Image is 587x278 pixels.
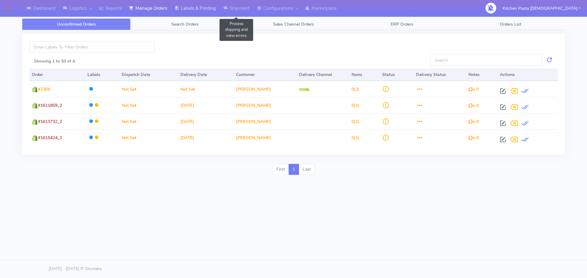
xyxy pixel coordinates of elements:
[468,135,478,141] i: x 0
[119,129,178,146] td: Not Set
[352,119,360,125] span: (1)
[234,69,297,81] th: Customer
[171,21,199,27] span: Search Orders
[352,103,354,108] span: 0
[352,119,354,125] span: 0
[414,69,466,81] th: Delivery Status
[352,86,360,92] span: (2)
[234,113,297,129] td: [PERSON_NAME]
[119,97,178,113] td: Not Set
[234,129,297,146] td: [PERSON_NAME]
[468,119,478,125] i: x 0
[34,58,75,64] label: Showing 1 to 50 of 4
[349,69,380,81] th: Items
[178,129,234,146] td: [DATE]
[352,103,360,108] span: (1)
[57,21,96,27] span: Unconfirmed Orders
[29,69,85,81] th: Order
[178,69,234,81] th: Delivery Date
[85,69,119,81] th: Labels
[273,21,314,27] span: Sales Channel Orders
[178,97,234,113] td: [DATE]
[468,86,478,92] i: x 0
[352,135,354,141] span: 0
[468,103,478,108] i: x 0
[497,69,558,81] th: Actions
[380,69,414,81] th: Status
[498,2,585,15] button: Kitchen Pasta [DEMOGRAPHIC_DATA]
[391,21,413,27] span: ERP Orders
[38,119,62,125] span: #1613732_2
[297,69,349,81] th: Delivery Channel
[234,81,297,97] td: [PERSON_NAME]
[500,21,521,27] span: Orders List
[178,113,234,129] td: [DATE]
[119,81,178,97] td: Not Set
[119,69,178,81] th: Dispatch Date
[22,18,565,30] ul: Tabs
[289,164,299,175] a: 1
[352,135,360,141] span: (1)
[234,97,297,113] td: [PERSON_NAME]
[178,81,234,97] td: Not Set
[38,103,62,108] span: #1611859_2
[430,54,542,66] input: Search
[466,69,497,81] th: Notes
[38,135,62,141] span: #1615424_2
[29,41,155,52] input: Enter Labels To Filter Orders
[119,113,178,129] td: Not Set
[352,86,354,92] span: 0
[299,88,310,91] img: Yodel
[38,86,50,92] span: #2369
